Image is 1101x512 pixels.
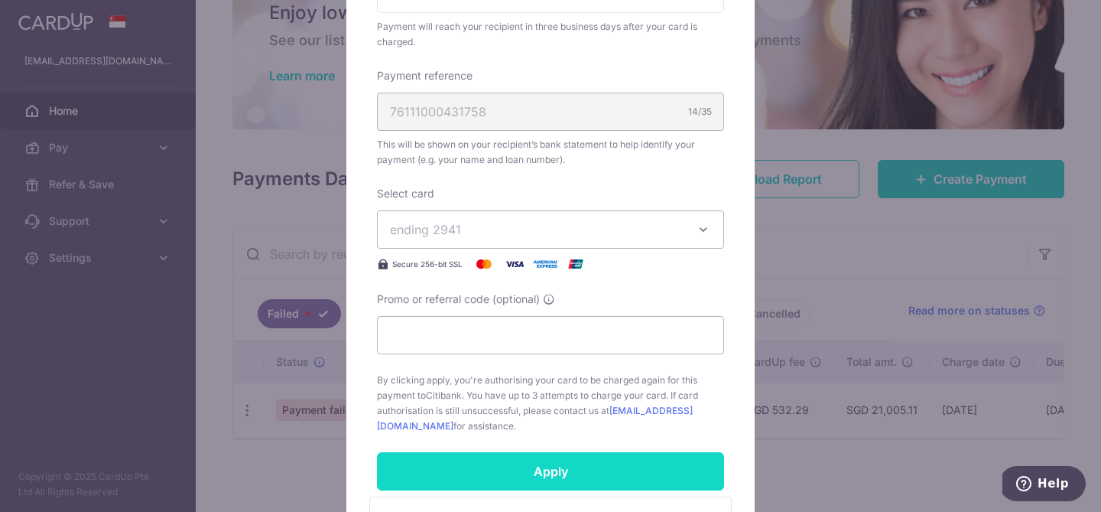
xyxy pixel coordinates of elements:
button: ending 2941 [377,210,724,249]
img: American Express [530,255,560,273]
input: Apply [377,452,724,491]
div: Payment will reach your recipient in three business days after your card is charged. [377,19,724,50]
iframe: Opens a widget where you can find more information [1002,466,1086,504]
span: By clicking apply, you're authorising your card to be charged again for this payment to . You hav... [377,373,724,434]
img: Mastercard [469,255,499,273]
label: Select card [377,186,434,201]
label: Payment reference [377,68,473,83]
span: ending 2941 [390,222,461,237]
div: 14/35 [688,104,712,119]
span: Secure 256-bit SSL [392,258,463,270]
span: Promo or referral code (optional) [377,292,540,307]
img: Visa [499,255,530,273]
span: Citibank [426,390,462,401]
img: UnionPay [560,255,591,273]
span: This will be shown on your recipient’s bank statement to help identify your payment (e.g. your na... [377,137,724,168]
